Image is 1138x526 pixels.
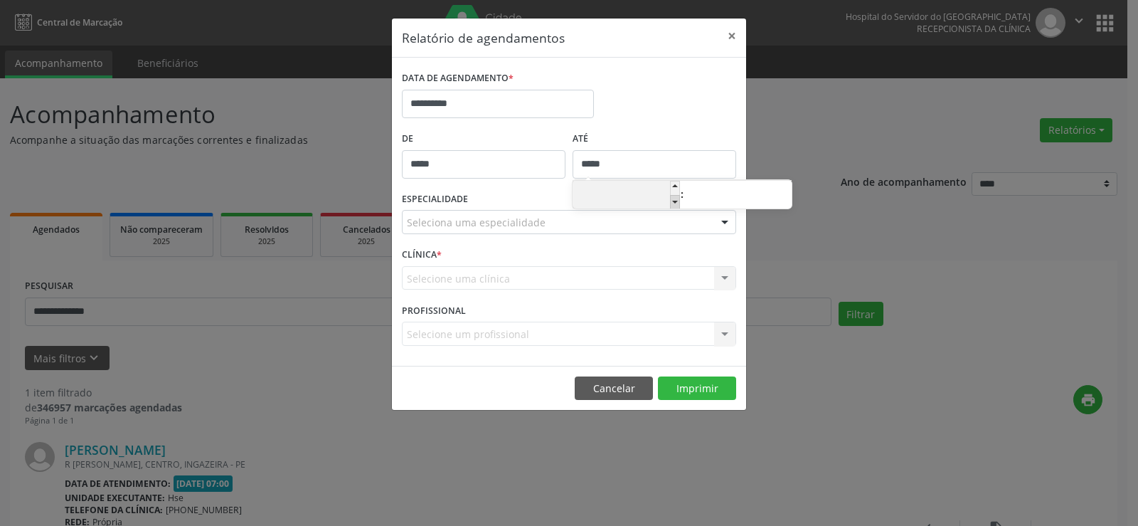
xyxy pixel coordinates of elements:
input: Hour [573,182,680,210]
label: CLÍNICA [402,244,442,266]
button: Close [718,19,746,53]
label: PROFISSIONAL [402,300,466,322]
button: Cancelar [575,377,653,401]
label: ATÉ [573,128,736,150]
label: De [402,128,565,150]
span: : [680,180,684,209]
span: Seleciona uma especialidade [407,215,546,230]
label: DATA DE AGENDAMENTO [402,68,514,90]
button: Imprimir [658,377,736,401]
label: ESPECIALIDADE [402,189,468,211]
h5: Relatório de agendamentos [402,28,565,47]
input: Minute [684,182,792,210]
